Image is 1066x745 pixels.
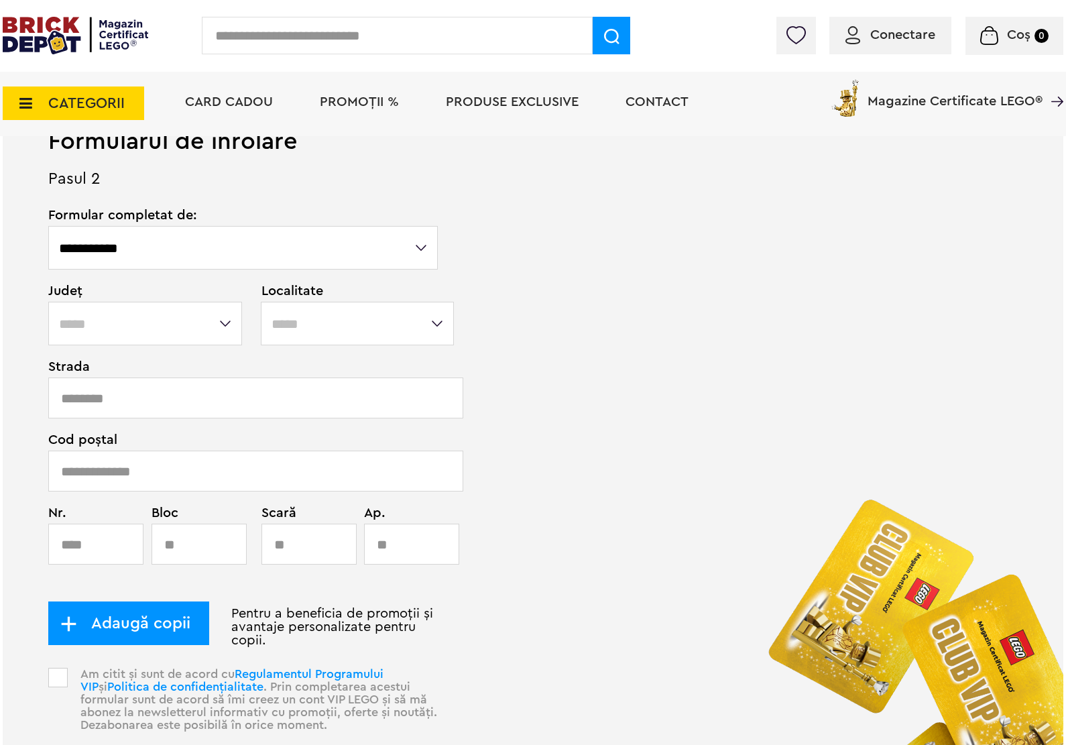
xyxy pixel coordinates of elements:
small: 0 [1034,29,1049,43]
span: Conectare [870,28,935,42]
span: Cod poștal [48,433,439,447]
a: Magazine Certificate LEGO® [1043,77,1063,91]
span: Ap. [364,506,420,520]
a: Regulamentul Programului VIP [80,668,383,693]
p: Pentru a beneficia de promoții și avantaje personalizate pentru copii. [48,607,439,647]
span: Adaugă copii [77,616,190,630]
span: Bloc [152,506,239,520]
a: Produse exclusive [446,95,579,109]
span: Județ [48,284,244,298]
img: add_child [60,616,77,632]
a: Contact [626,95,689,109]
span: CATEGORII [48,96,125,111]
span: Coș [1007,28,1030,42]
a: Card Cadou [185,95,273,109]
span: Nr. [48,506,136,520]
span: Localitate [261,284,440,298]
span: Magazine Certificate LEGO® [868,77,1043,108]
a: Politica de confidențialitate [107,681,263,693]
p: Pasul 2 [3,172,1063,209]
span: Scară [261,506,332,520]
span: Formular completat de: [48,209,439,222]
a: PROMOȚII % [320,95,399,109]
a: Conectare [845,28,935,42]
